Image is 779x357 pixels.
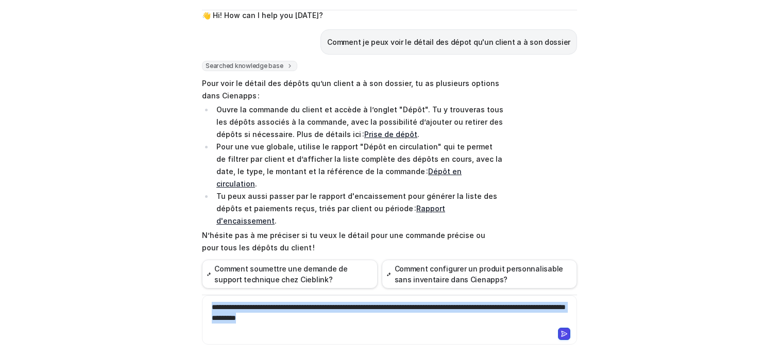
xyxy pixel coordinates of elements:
[364,130,417,139] a: Prise de dépôt
[213,141,503,190] li: Pour une vue globale, utilise le rapport "Dépôt en circulation" qui te permet de filtrer par clie...
[202,260,378,288] button: Comment soumettre une demande de support technique chez Cieblink?
[202,9,323,22] p: 👋 Hi! How can I help you [DATE]?
[327,36,570,48] p: Comment je peux voir le détail des dépot qu'un client a à son dossier
[202,77,503,102] p: Pour voir le détail des dépôts qu’un client a à son dossier, tu as plusieurs options dans Cienapps :
[213,190,503,227] li: Tu peux aussi passer par le rapport d'encaissement pour générer la liste des dépôts et paiements ...
[202,229,503,254] p: N’hésite pas à me préciser si tu veux le détail pour une commande précise ou pour tous les dépôts...
[382,260,577,288] button: Comment configurer un produit personnalisable sans inventaire dans Cienapps?
[202,61,297,71] span: Searched knowledge base
[213,104,503,141] li: Ouvre la commande du client et accède à l’onglet "Dépôt". Tu y trouveras tous les dépôts associés...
